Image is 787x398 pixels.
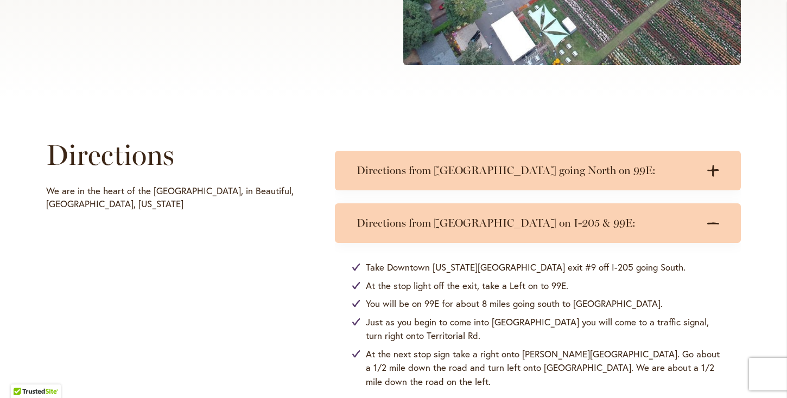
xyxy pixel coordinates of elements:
h3: Directions from [GEOGRAPHIC_DATA] going North on 99E: [357,164,697,177]
summary: Directions from [GEOGRAPHIC_DATA] going North on 99E: [335,151,741,190]
span: Just as you begin to come into [GEOGRAPHIC_DATA] you will come to a traffic signal, turn right on... [366,315,723,343]
span: Take Downtown [US_STATE][GEOGRAPHIC_DATA] exit #9 off I-205 going South. [366,260,686,274]
span: At the next stop sign take a right onto [PERSON_NAME][GEOGRAPHIC_DATA]. Go about a 1/2 mile down ... [366,347,723,389]
h1: Directions [46,139,303,171]
span: You will be on 99E for about 8 miles going south to [GEOGRAPHIC_DATA]. [366,297,663,311]
summary: Directions from [GEOGRAPHIC_DATA] on I-205 & 99E: [335,203,741,243]
span: At the stop light off the exit, take a Left on to 99E. [366,279,568,293]
h3: Directions from [GEOGRAPHIC_DATA] on I-205 & 99E: [357,216,697,230]
p: We are in the heart of the [GEOGRAPHIC_DATA], in Beautiful, [GEOGRAPHIC_DATA], [US_STATE] [46,184,303,210]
